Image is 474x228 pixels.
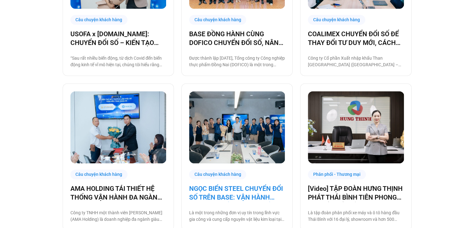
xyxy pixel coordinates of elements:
div: Câu chuyện khách hàng [308,15,365,25]
p: Là một trong những đơn vị uy tín trong lĩnh vực gia công và cung cấp nguyên vật liệu kim loại tại... [189,210,285,223]
p: “Sau rất nhiều biến động, từ dịch Covid đến biến động kinh tế vĩ mô hiện tại, chúng tôi hiểu rằng... [70,55,166,68]
p: Là tập đoàn phân phối xe máy và ô tô hàng đầu Thái Bình với 16 đại lý, showroom và hơn 500 nhân s... [308,210,404,223]
a: BASE ĐỒNG HÀNH CÙNG DOFICO CHUYỂN ĐỔI SỐ, NÂNG CAO VỊ THẾ DOANH NGHIỆP VIỆT [189,30,285,47]
a: COALIMEX CHUYỂN ĐỔI SỐ ĐỂ THAY ĐỔI TƯ DUY MỚI, CÁCH LÀM MỚI, TẠO BƯỚC TIẾN MỚI [308,30,404,47]
p: Được thành lập [DATE], Tổng công ty Công nghiệp thực phẩm Đồng Nai (DOFICO) là một trong những tổ... [189,55,285,68]
a: [Video] TẬP ĐOÀN HƯNG THỊNH PHÁT THÁI BÌNH TIÊN PHONG CHUYỂN ĐỔI SỐ PHỤC VỤ 540 NHÂN SỰ [308,184,404,202]
a: USOFA x [DOMAIN_NAME]: CHUYỂN ĐỔI SỐ – KIẾN TẠO NỘI LỰC CHINH PHỤC THỊ TRƯỜNG QUỐC TẾ [70,30,166,47]
div: Câu chuyện khách hàng [189,15,247,25]
p: Công ty TNHH một thành viên [PERSON_NAME] (AMA Holding) là doanh nghiệp đa ngành giàu tiềm lực, h... [70,210,166,223]
p: Công ty Cổ phần Xuất nhập khẩu Than [GEOGRAPHIC_DATA] ([GEOGRAPHIC_DATA] – Coal Import Export Joi... [308,55,404,68]
a: AMA HOLDING TÁI THIẾT HỆ THỐNG VẬN HÀNH ĐA NGÀNH CÙNG [DOMAIN_NAME] [70,184,166,202]
a: NGỌC BIỂN STEEL CHUYỂN ĐỔI SỐ TRÊN BASE: VẬN HÀNH TINH GỌN ĐỂ VƯƠN RA BIỂN LỚN [189,184,285,202]
div: Phân phối - Thương mại [308,170,366,179]
div: Câu chuyện khách hàng [70,170,128,179]
div: Câu chuyện khách hàng [70,15,128,25]
div: Câu chuyện khách hàng [189,170,247,179]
